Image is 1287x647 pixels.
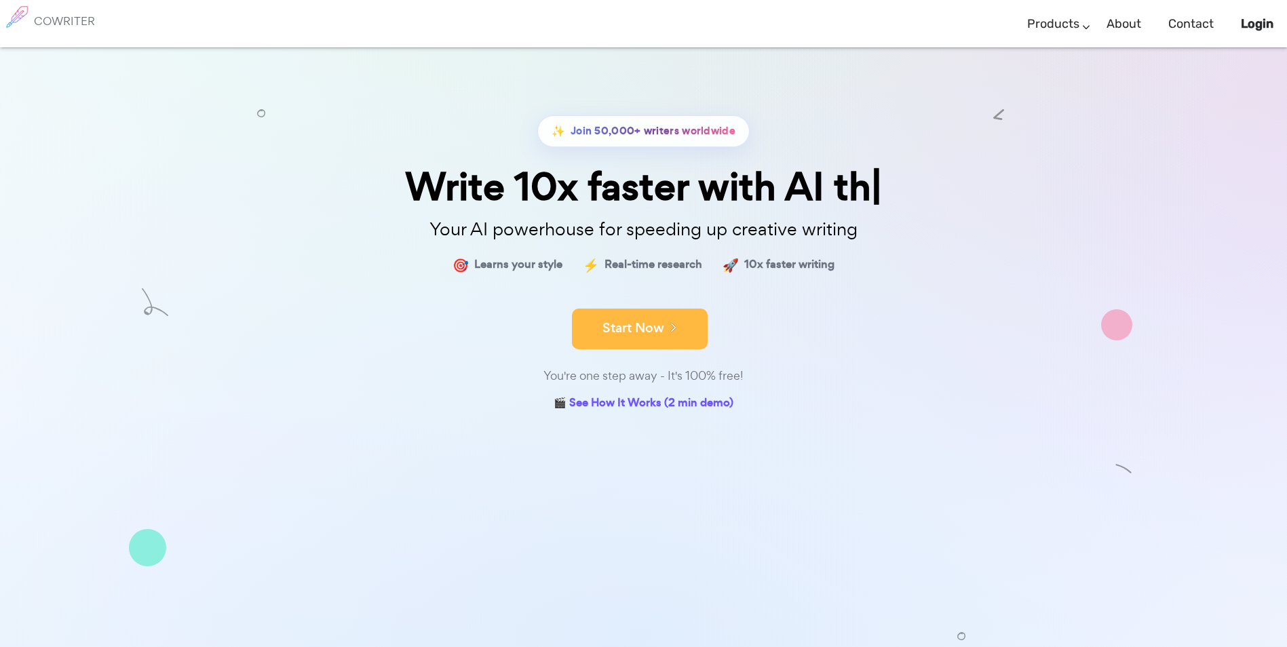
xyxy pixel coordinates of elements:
span: ✨ [552,121,565,141]
div: Write 10x faster with AI th [305,168,983,206]
img: shape [993,109,1004,120]
img: shape [1115,460,1132,477]
a: 🎬 See How It Works (2 min demo) [554,393,733,414]
span: Learns your style [474,255,562,275]
div: You're one step away - It's 100% free! [305,366,983,386]
span: ⚡ [583,255,599,275]
span: 10x faster writing [744,255,834,275]
img: shape [257,109,265,117]
p: Your AI powerhouse for speeding up creative writing [305,215,983,244]
img: shape [1101,309,1132,340]
img: shape [142,288,168,316]
h6: COWRITER [34,15,95,27]
span: 🚀 [723,255,739,275]
a: Contact [1168,4,1214,44]
img: shape [129,529,166,566]
span: Real-time research [604,255,702,275]
b: Login [1241,16,1273,31]
a: Login [1241,4,1273,44]
span: 🎯 [453,255,469,275]
a: About [1107,4,1141,44]
img: shape [957,632,965,640]
a: Products [1027,4,1079,44]
button: Start Now [572,309,708,349]
span: Join 50,000+ writers worldwide [571,121,735,141]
